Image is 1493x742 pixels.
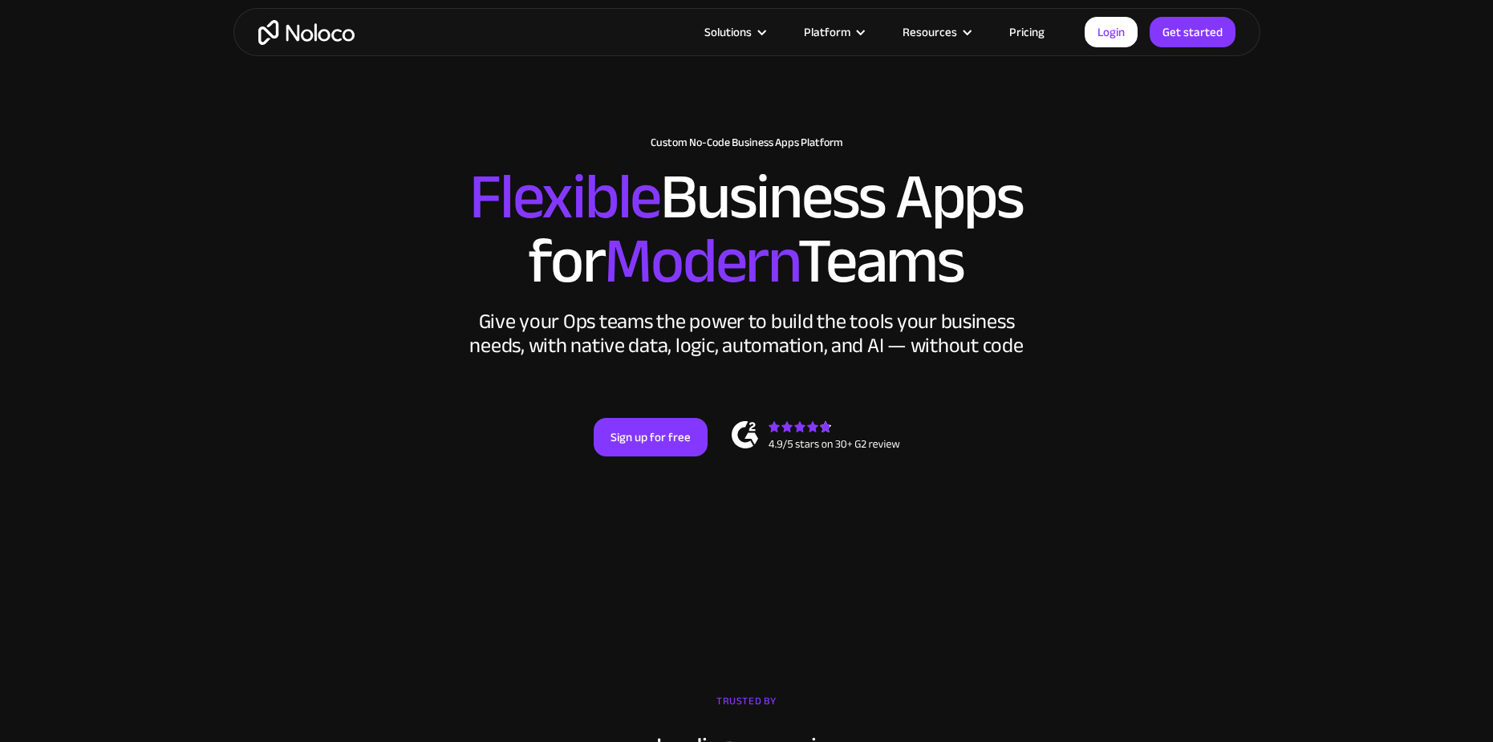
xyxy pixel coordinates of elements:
[1150,17,1235,47] a: Get started
[250,136,1244,149] h1: Custom No-Code Business Apps Platform
[594,418,708,456] a: Sign up for free
[989,22,1065,43] a: Pricing
[469,137,660,257] span: Flexible
[604,201,797,321] span: Modern
[258,20,355,45] a: home
[250,165,1244,294] h2: Business Apps for Teams
[784,22,882,43] div: Platform
[466,310,1028,358] div: Give your Ops teams the power to build the tools your business needs, with native data, logic, au...
[882,22,989,43] div: Resources
[804,22,850,43] div: Platform
[704,22,752,43] div: Solutions
[903,22,957,43] div: Resources
[1085,17,1138,47] a: Login
[684,22,784,43] div: Solutions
